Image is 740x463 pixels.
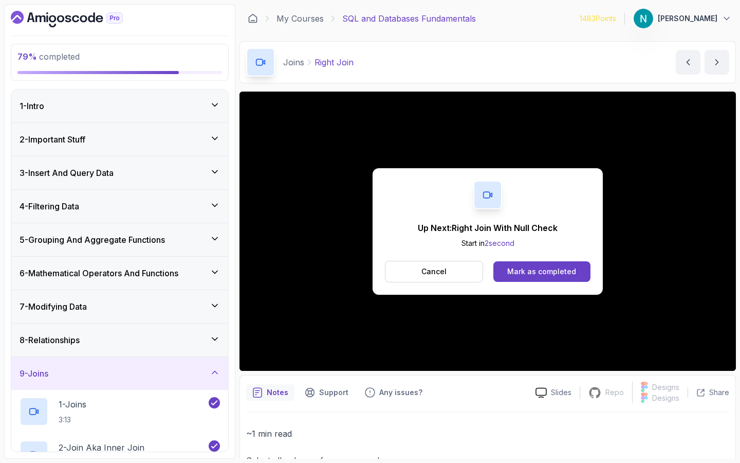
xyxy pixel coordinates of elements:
p: Designs [652,382,679,393]
p: Right Join [314,56,354,68]
button: Share [688,387,729,398]
span: completed [17,51,80,62]
img: user profile image [634,9,653,28]
button: 9-Joins [11,357,228,390]
p: Share [709,387,729,398]
p: Any issues? [379,387,422,398]
a: Slides [527,387,580,398]
button: Mark as completed [493,261,590,282]
p: Joins [283,56,304,68]
h3: 3 - Insert And Query Data [20,167,114,179]
p: 2 - Join Aka Inner Join [59,441,144,454]
h3: 2 - Important Stuff [20,133,85,146]
h3: 6 - Mathematical Operators And Functions [20,267,178,279]
p: 1 - Joins [59,398,86,411]
button: 8-Relationships [11,324,228,357]
p: Cancel [421,266,447,277]
h3: 4 - Filtering Data [20,200,79,212]
p: 1483 Points [580,13,616,24]
p: Repo [605,387,624,398]
button: 5-Grouping And Aggregate Functions [11,223,228,256]
p: SQL and Databases Fundamentals [342,12,476,25]
button: 1-Intro [11,90,228,122]
button: next content [705,50,729,75]
p: Start in [418,238,558,248]
button: 3-Insert And Query Data [11,156,228,189]
button: 6-Mathematical Operators And Functions [11,257,228,290]
p: Notes [267,387,288,398]
button: Feedback button [359,382,429,403]
button: Support button [299,382,355,403]
p: ~1 min read [246,426,729,441]
button: Cancel [385,261,483,282]
div: Mark as completed [507,266,576,277]
button: 4-Filtering Data [11,190,228,223]
button: 2-Important Stuff [11,123,228,156]
p: Designs [652,393,679,403]
p: 3:13 [59,415,86,425]
a: Dashboard [11,11,146,27]
iframe: 5 - RIGHT JOIN [239,92,736,371]
p: Support [319,387,348,398]
p: Up Next: Right Join With Null Check [418,222,558,234]
a: Dashboard [248,13,258,24]
button: 1-Joins3:13 [20,397,220,426]
h3: 8 - Relationships [20,334,80,346]
span: 79 % [17,51,37,62]
button: notes button [246,382,294,403]
p: Slides [551,387,571,398]
button: previous content [676,50,700,75]
h3: 7 - Modifying Data [20,300,87,313]
h3: 1 - Intro [20,100,44,112]
button: user profile image[PERSON_NAME] [633,8,732,29]
h3: 5 - Grouping And Aggregate Functions [20,234,165,246]
p: [PERSON_NAME] [658,13,717,24]
a: My Courses [276,12,324,25]
button: 7-Modifying Data [11,290,228,323]
h3: 9 - Joins [20,367,48,380]
span: 2 second [485,239,514,247]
